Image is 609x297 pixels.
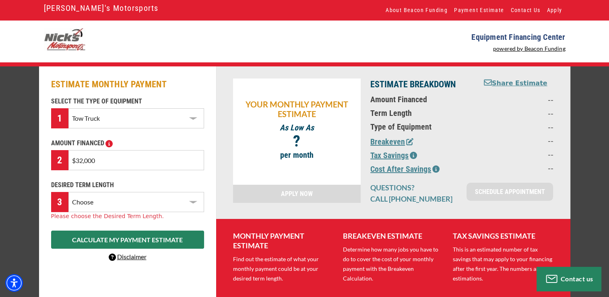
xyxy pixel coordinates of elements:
p: per month [237,150,357,160]
p: -- [483,136,553,145]
p: -- [483,149,553,159]
a: SCHEDULE APPOINTMENT [467,183,553,201]
p: SELECT THE TYPE OF EQUIPMENT [51,97,204,106]
p: MONTHLY PAYMENT ESTIMATE [233,231,333,250]
a: [PERSON_NAME]'s Motorsports [44,1,159,15]
a: APPLY NOW [233,185,361,203]
p: This is an estimated number of tax savings that may apply to your financing after the first year.... [453,245,553,283]
div: Please choose the Desired Term Length. [51,212,204,221]
h2: ESTIMATE MONTHLY PAYMENT [51,78,204,91]
p: Determine how many jobs you have to do to cover the cost of your monthly payment with the Breakev... [343,245,443,283]
p: DESIRED TERM LENGTH [51,180,204,190]
p: -- [483,95,553,104]
p: Amount Financed [370,95,473,104]
p: -- [483,122,553,132]
div: 1 [51,108,69,128]
p: As Low As [237,123,357,132]
button: Share Estimate [484,78,547,89]
p: ? [237,136,357,146]
div: 3 [51,192,69,212]
p: AMOUNT FINANCED [51,138,204,148]
p: -- [483,108,553,118]
button: Contact us [537,267,601,291]
a: Disclaimer [109,253,147,260]
p: YOUR MONTHLY PAYMENT ESTIMATE [237,99,357,119]
div: 2 [51,150,69,170]
p: -- [483,163,553,173]
button: Tax Savings [370,149,417,161]
p: Find out the estimate of what your monthly payment could be at your desired term length. [233,254,333,283]
button: Cost After Savings [370,163,440,175]
p: Term Length [370,108,473,118]
span: Contact us [561,275,593,283]
p: BREAKEVEN ESTIMATE [343,231,443,241]
button: CALCULATE MY PAYMENT ESTIMATE [51,231,204,249]
p: Type of Equipment [370,122,473,132]
p: ESTIMATE BREAKDOWN [370,78,473,91]
input: $ [68,150,204,170]
p: Equipment Financing Center [310,32,566,42]
a: powered by Beacon Funding - open in a new tab [493,45,566,52]
button: Breakeven [370,136,413,148]
p: TAX SAVINGS ESTIMATE [453,231,553,241]
p: QUESTIONS? [370,183,457,192]
div: Accessibility Menu [5,274,23,292]
p: CALL [PHONE_NUMBER] [370,194,457,204]
img: logo [44,28,85,50]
